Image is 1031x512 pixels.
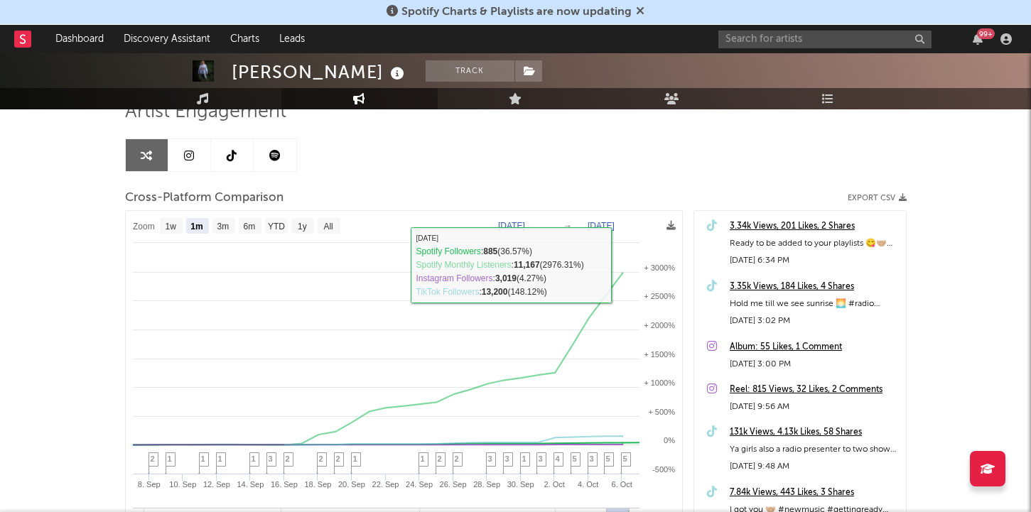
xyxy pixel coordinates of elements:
[498,221,525,231] text: [DATE]
[267,222,284,232] text: YTD
[611,480,632,489] text: 6. Oct
[539,454,543,463] span: 3
[563,221,572,231] text: →
[623,454,627,463] span: 5
[270,480,297,489] text: 16. Sep
[190,222,203,232] text: 1m
[201,454,205,463] span: 1
[169,480,196,489] text: 10. Sep
[718,31,932,48] input: Search for artists
[269,25,315,53] a: Leads
[232,60,408,84] div: [PERSON_NAME]
[730,381,899,398] a: Reel: 815 Views, 32 Likes, 2 Comments
[286,454,290,463] span: 2
[730,424,899,441] a: 131k Views, 4.13k Likes, 58 Shares
[730,484,899,501] a: 7.84k Views, 443 Likes, 3 Shares
[648,408,675,416] text: + 500%
[137,480,160,489] text: 8. Sep
[125,190,284,207] span: Cross-Platform Comparison
[203,480,230,489] text: 12. Sep
[590,454,594,463] span: 3
[730,458,899,475] div: [DATE] 9:48 AM
[338,480,365,489] text: 20. Sep
[636,6,644,18] span: Dismiss
[573,454,577,463] span: 5
[730,218,899,235] a: 3.34k Views, 201 Likes, 2 Shares
[304,480,331,489] text: 18. Sep
[606,454,610,463] span: 5
[848,194,907,202] button: Export CSV
[252,454,256,463] span: 1
[730,441,899,458] div: Ya girls also a radio presenter to two shows on the radio 📻😋 #newmusic #radio #JULIET #independan...
[165,222,176,232] text: 1w
[319,454,323,463] span: 2
[237,480,264,489] text: 14. Sep
[644,263,675,272] text: + 3000%
[507,480,534,489] text: 30. Sep
[730,398,899,415] div: [DATE] 9:56 AM
[652,465,675,474] text: -500%
[730,356,899,373] div: [DATE] 3:00 PM
[401,6,632,18] span: Spotify Charts & Playlists are now updating
[730,278,899,295] a: 3.35k Views, 184 Likes, 4 Shares
[730,339,899,356] a: Album: 55 Likes, 1 Comment
[664,436,675,445] text: 0%
[588,221,615,231] text: [DATE]
[644,378,675,387] text: + 1000%
[269,454,273,463] span: 3
[168,454,172,463] span: 1
[151,454,155,463] span: 2
[298,222,307,232] text: 1y
[505,454,509,463] span: 3
[406,480,433,489] text: 24. Sep
[439,480,466,489] text: 26. Sep
[243,222,255,232] text: 6m
[426,60,514,82] button: Track
[644,292,675,300] text: + 2500%
[220,25,269,53] a: Charts
[473,480,500,489] text: 28. Sep
[372,480,399,489] text: 22. Sep
[730,235,899,252] div: Ready to be added to your playlists 😋🤝🏼😏 #carmusic #playlist #newmusic #forthenight
[730,252,899,269] div: [DATE] 6:34 PM
[114,25,220,53] a: Discovery Assistant
[730,295,899,312] div: Hold me till we see sunrise 🌅 #radio #independantartist #newmusic #sunrise #house
[556,454,560,463] span: 4
[125,104,286,121] span: Artist Engagement
[644,321,675,329] text: + 2000%
[578,480,598,489] text: 4. Oct
[353,454,357,463] span: 1
[730,312,899,329] div: [DATE] 3:02 PM
[544,480,564,489] text: 2. Oct
[323,222,333,232] text: All
[336,454,340,463] span: 2
[45,25,114,53] a: Dashboard
[438,454,442,463] span: 2
[455,454,459,463] span: 2
[217,222,229,232] text: 3m
[488,454,492,463] span: 3
[133,222,155,232] text: Zoom
[973,33,983,45] button: 99+
[522,454,527,463] span: 1
[977,28,995,39] div: 99 +
[421,454,425,463] span: 1
[644,350,675,359] text: + 1500%
[218,454,222,463] span: 1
